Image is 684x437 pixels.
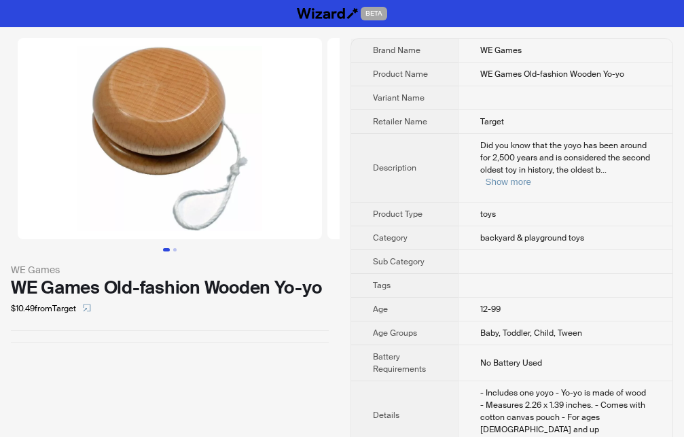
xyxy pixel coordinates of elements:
[11,298,329,319] div: $10.49 from Target
[480,116,504,127] span: Target
[373,92,425,103] span: Variant Name
[361,7,387,20] span: BETA
[480,140,650,175] span: Did you know that the yoyo has been around for 2,500 years and is considered the second oldest to...
[480,387,651,436] div: - Includes one yoyo - Yo-yo is made of wood - Measures 2.26 x 1.39 inches. - Comes with cotton ca...
[373,209,422,220] span: Product Type
[373,351,426,374] span: Battery Requirements
[480,69,624,80] span: WE Games Old-fashion Wooden Yo-yo
[373,232,408,243] span: Category
[83,304,91,312] span: select
[11,262,329,277] div: WE Games
[480,209,496,220] span: toys
[486,177,531,187] button: Expand
[373,45,420,56] span: Brand Name
[373,328,417,338] span: Age Groups
[373,116,427,127] span: Retailer Name
[163,248,170,251] button: Go to slide 1
[480,45,522,56] span: WE Games
[480,232,584,243] span: backyard & playground toys
[373,410,399,421] span: Details
[11,277,329,298] div: WE Games Old-fashion Wooden Yo-yo
[480,328,582,338] span: Baby, Toddler, Child, Tween
[18,38,322,239] img: WE Games Old-fashion Wooden Yo-yo image 1
[373,162,416,173] span: Description
[373,256,425,267] span: Sub Category
[600,164,607,175] span: ...
[373,69,428,80] span: Product Name
[480,304,501,315] span: 12-99
[480,357,542,368] span: No Battery Used
[480,139,651,188] div: Did you know that the yoyo has been around for 2,500 years and is considered the second oldest to...
[173,248,177,251] button: Go to slide 2
[327,38,632,239] img: WE Games Old-fashion Wooden Yo-yo image 2
[373,280,391,291] span: Tags
[373,304,388,315] span: Age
